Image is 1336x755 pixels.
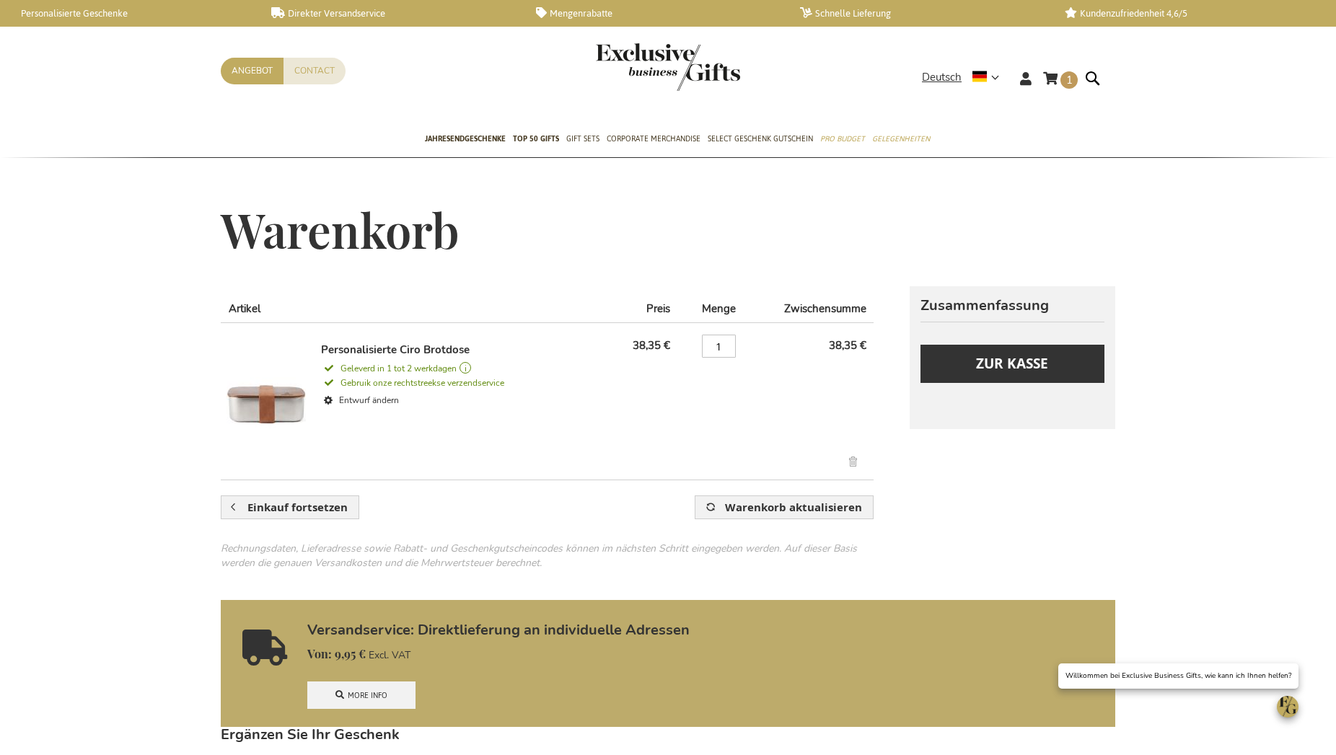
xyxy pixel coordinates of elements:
a: store logo [596,43,668,91]
a: Mengenrabatte [536,7,777,19]
img: Personalisierte Ciro Brotdose [227,343,306,458]
span: Jahresendgeschenke [425,131,506,146]
span: Artikel [229,301,260,316]
a: 1 [1043,69,1078,93]
a: Einkauf fortsetzen [221,495,359,519]
a: Entwurf ändern [321,390,602,411]
a: Personalisierte Ciro Brotdose [321,343,470,357]
span: Warenkorb [221,198,460,260]
a: Schnelle Lieferung [800,7,1041,19]
span: Excl. VAT [369,648,410,662]
div: Deutsch [922,69,1008,86]
a: Geleverd in 1 tot 2 werkdagen [321,362,602,375]
span: Warenkorb aktualisieren [725,500,862,515]
a: Kundenzufriedenheit 4,6/5 [1065,7,1306,19]
span: 38,35 € [829,338,866,353]
span: TOP 50 Gifts [513,131,559,146]
span: Menge [702,301,736,316]
strong: Zusammenfassung [920,298,1104,314]
span: Corporate Merchandise [607,131,700,146]
span: 9,95 € [307,646,366,661]
a: Gebruik onze rechtstreekse verzendservice [321,375,504,389]
span: Einkauf fortsetzen [247,500,348,515]
a: Personalisierte Geschenke [7,7,248,19]
a: Versandservice: Direktlieferung an individuelle Adressen [307,622,1101,638]
a: Direkter Versandservice [271,7,512,19]
span: Gebruik onze rechtstreekse verzendservice [321,377,504,389]
span: Preis [646,301,670,316]
button: Warenkorb aktualisieren [695,495,874,519]
a: Angebot [221,58,284,84]
span: Gift Sets [566,131,599,146]
span: Zur Kasse [976,354,1048,373]
span: Zwischensumme [784,301,866,316]
a: Personalisierte Ciro Brotdose [227,343,321,462]
span: 38,35 € [633,338,670,353]
span: Select Geschenk Gutschein [708,131,813,146]
img: Exclusive Business gifts logo [596,43,740,91]
a: More info [307,681,416,709]
span: Gelegenheiten [872,131,930,146]
div: Rechnungsdaten, Lieferadresse sowie Rabatt- und Geschenkgutscheincodes können im nächsten Schritt... [221,542,874,570]
a: Contact [284,58,346,84]
span: 1 [1066,73,1073,87]
span: Pro Budget [820,131,865,146]
span: Deutsch [922,69,962,86]
button: Zur Kasse [920,345,1104,383]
